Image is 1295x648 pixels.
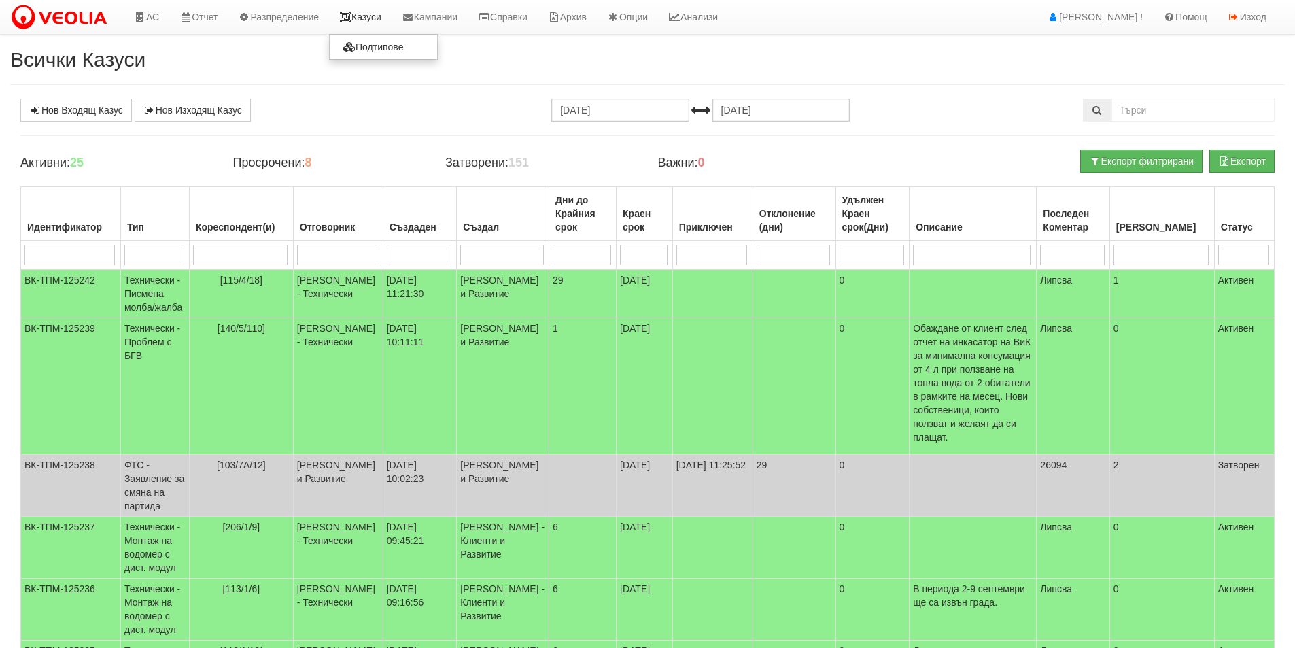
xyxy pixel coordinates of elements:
div: Приключен [676,218,749,237]
h4: Затворени: [445,156,637,170]
div: Удължен Краен срок(Дни) [840,190,906,237]
td: 0 [1109,517,1214,579]
th: Брой Файлове: No sort applied, activate to apply an ascending sort [1109,187,1214,241]
h2: Всички Казуси [10,48,1285,71]
td: Активен [1214,517,1274,579]
td: [PERSON_NAME] - Технически [293,579,383,641]
td: [PERSON_NAME] - Технически [293,269,383,318]
td: [DATE] 10:11:11 [383,318,457,455]
div: Създаден [387,218,453,237]
td: 1 [1109,269,1214,318]
div: Кореспондент(и) [193,218,290,237]
span: Липсва [1040,522,1072,532]
td: [PERSON_NAME] - Клиенти и Развитие [457,517,549,579]
span: 6 [553,522,558,532]
td: 0 [835,579,910,641]
div: Краен срок [620,204,669,237]
td: [PERSON_NAME] - Клиенти и Развитие [457,579,549,641]
td: ВК-ТПМ-125236 [21,579,121,641]
div: Статус [1218,218,1271,237]
span: Липсва [1040,583,1072,594]
a: Нов Изходящ Казус [135,99,251,122]
input: Търсене по Идентификатор, Бл/Вх/Ап, Тип, Описание, Моб. Номер, Имейл, Файл, Коментар, [1111,99,1275,122]
td: Затворен [1214,455,1274,517]
th: Удължен Краен срок(Дни): No sort applied, activate to apply an ascending sort [835,187,910,241]
div: Отклонение (дни) [757,204,832,237]
th: Създал: No sort applied, activate to apply an ascending sort [457,187,549,241]
td: ВК-ТПМ-125238 [21,455,121,517]
div: [PERSON_NAME] [1113,218,1211,237]
b: 25 [70,156,84,169]
td: Технически - Монтаж на водомер с дист. модул [120,579,189,641]
td: [DATE] 11:21:30 [383,269,457,318]
button: Експорт [1209,150,1275,173]
td: [DATE] [617,517,673,579]
h4: Просрочени: [232,156,424,170]
button: Експорт филтрирани [1080,150,1203,173]
th: Кореспондент(и): No sort applied, activate to apply an ascending sort [189,187,293,241]
div: Последен Коментар [1040,204,1106,237]
th: Идентификатор: No sort applied, activate to apply an ascending sort [21,187,121,241]
td: 0 [835,455,910,517]
span: [140/5/110] [218,323,265,334]
td: 2 [1109,455,1214,517]
td: [DATE] 11:25:52 [672,455,753,517]
td: Активен [1214,269,1274,318]
span: 29 [553,275,564,286]
span: [115/4/18] [220,275,262,286]
div: Създал [460,218,545,237]
td: [DATE] [617,455,673,517]
td: Активен [1214,579,1274,641]
a: Подтипове [330,38,437,56]
span: 26094 [1040,460,1067,471]
span: [206/1/9] [223,522,260,532]
td: [DATE] 10:02:23 [383,455,457,517]
b: 151 [508,156,529,169]
td: [PERSON_NAME] и Развитие [457,269,549,318]
th: Приключен: No sort applied, activate to apply an ascending sort [672,187,753,241]
div: Описание [913,218,1033,237]
td: [DATE] 09:45:21 [383,517,457,579]
th: Краен срок: No sort applied, activate to apply an ascending sort [617,187,673,241]
p: В периода 2-9 септември ще са извън града. [913,582,1033,609]
td: ВК-ТПМ-125239 [21,318,121,455]
span: [113/1/6] [223,583,260,594]
td: Технически - Проблем с БГВ [120,318,189,455]
td: [PERSON_NAME] - Технически [293,318,383,455]
td: 29 [753,455,835,517]
p: Обаждане от клиент след отчет на инкасатор на ВиК за минимална консумация от 4 л при ползване на ... [913,322,1033,444]
div: Тип [124,218,186,237]
a: Нов Входящ Казус [20,99,132,122]
th: Тип: No sort applied, activate to apply an ascending sort [120,187,189,241]
th: Статус: No sort applied, activate to apply an ascending sort [1214,187,1274,241]
h4: Важни: [657,156,849,170]
td: Технически - Писмена молба/жалба [120,269,189,318]
th: Последен Коментар: No sort applied, activate to apply an ascending sort [1037,187,1110,241]
td: [DATE] [617,318,673,455]
td: 0 [835,318,910,455]
b: 0 [698,156,705,169]
th: Отговорник: No sort applied, activate to apply an ascending sort [293,187,383,241]
td: [DATE] 09:16:56 [383,579,457,641]
td: Активен [1214,318,1274,455]
td: 0 [835,269,910,318]
span: Липсва [1040,323,1072,334]
td: 0 [835,517,910,579]
td: 0 [1109,579,1214,641]
b: 8 [305,156,311,169]
td: Технически - Монтаж на водомер с дист. модул [120,517,189,579]
img: VeoliaLogo.png [10,3,114,32]
td: [DATE] [617,269,673,318]
td: 0 [1109,318,1214,455]
td: [PERSON_NAME] и Развитие [457,318,549,455]
th: Описание: No sort applied, activate to apply an ascending sort [910,187,1037,241]
span: [103/7А/12] [217,460,266,471]
span: Липсва [1040,275,1072,286]
th: Дни до Крайния срок: No sort applied, activate to apply an ascending sort [549,187,617,241]
span: 1 [553,323,558,334]
td: ВК-ТПМ-125242 [21,269,121,318]
td: ФТС - Заявление за смяна на партида [120,455,189,517]
th: Създаден: No sort applied, activate to apply an ascending sort [383,187,457,241]
th: Отклонение (дни): No sort applied, activate to apply an ascending sort [753,187,835,241]
div: Дни до Крайния срок [553,190,612,237]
